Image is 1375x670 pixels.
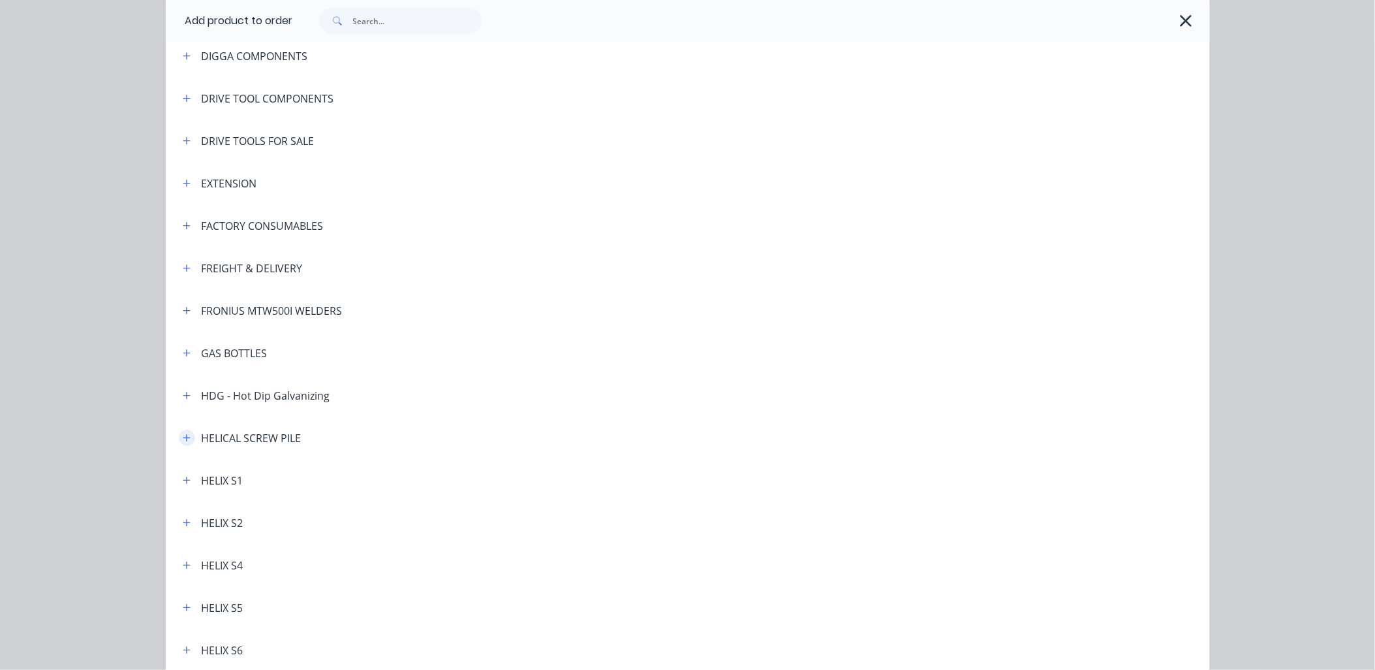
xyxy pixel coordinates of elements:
[202,261,303,276] div: FREIGHT & DELIVERY
[202,643,243,658] div: HELIX S6
[202,388,330,404] div: HDG - Hot Dip Galvanizing
[353,8,482,34] input: Search...
[202,345,268,361] div: GAS BOTTLES
[202,176,257,191] div: EXTENSION
[202,303,343,319] div: FRONIUS MTW500I WELDERS
[202,558,243,573] div: HELIX S4
[202,91,334,106] div: DRIVE TOOL COMPONENTS
[202,218,324,234] div: FACTORY CONSUMABLES
[202,48,308,64] div: DIGGA COMPONENTS
[202,473,243,488] div: HELIX S1
[202,133,315,149] div: DRIVE TOOLS FOR SALE
[202,600,243,616] div: HELIX S5
[202,430,301,446] div: HELICAL SCREW PILE
[202,515,243,531] div: HELIX S2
